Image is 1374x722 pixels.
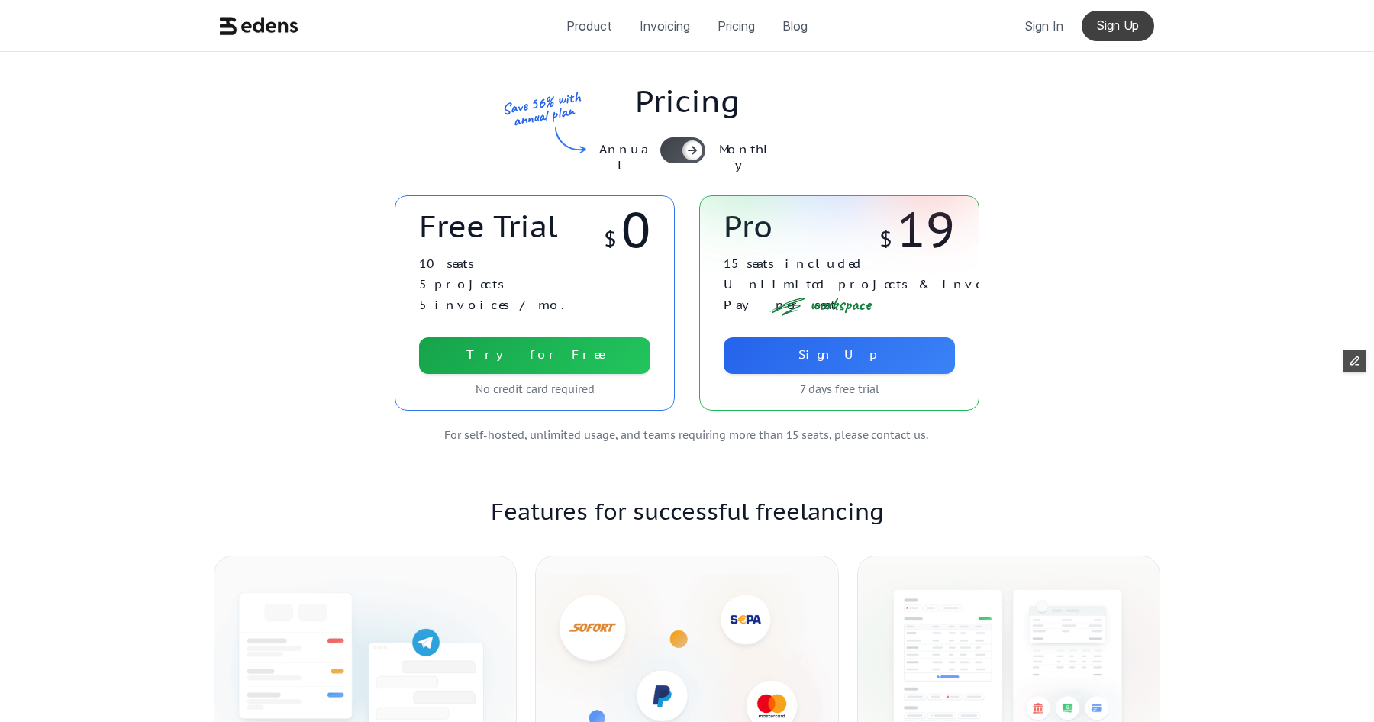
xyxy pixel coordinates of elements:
[724,277,1016,292] p: Unlimited projects & invoices
[419,208,557,244] p: Free Trial
[1082,11,1154,41] a: Sign Up
[1025,15,1063,37] p: Sign In
[724,383,955,396] p: 7 days free trial
[627,11,702,41] a: Invoicing
[604,226,617,252] p: $
[595,141,651,173] p: Annual
[724,208,772,244] p: Pro
[554,11,624,41] a: Product
[419,256,473,271] p: 10 seats
[724,256,863,271] p: 15 seats included
[419,298,566,312] p: 5 invoices / mo.
[724,337,955,374] a: Sign Up
[444,429,869,442] p: For self-hosted, unlimited usage, and teams requiring more than 15 seats, please
[1097,18,1139,33] p: Sign Up
[798,347,881,362] p: Sign Up
[770,11,820,41] a: Blog
[640,15,690,37] p: Invoicing
[714,141,779,173] p: Monthly
[214,498,1160,525] p: Features for successful freelancing
[1013,11,1076,41] a: Sign In
[466,347,603,362] p: Try for Free
[871,429,928,442] p: .
[724,298,836,312] p: Pay per seat
[1343,350,1366,372] button: Edit Framer Content
[419,277,503,292] p: 5 projects
[705,11,767,41] a: Pricing
[419,337,650,374] a: Try for Free
[810,298,871,311] p: workspace
[419,383,650,396] p: No credit card required
[487,87,597,131] p: Save 56% with annual plan
[871,428,926,442] span: contact us
[782,15,808,37] p: Blog
[635,82,740,119] p: Pricing
[566,15,612,37] p: Product
[621,208,650,252] p: 0
[869,429,930,443] a: contact us.
[718,15,755,37] p: Pricing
